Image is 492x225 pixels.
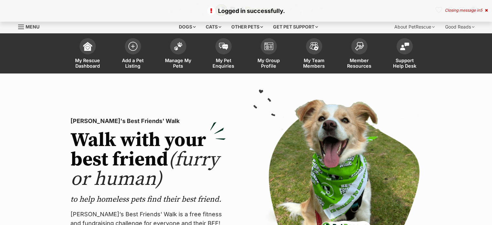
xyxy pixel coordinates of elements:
[26,24,39,29] span: Menu
[345,58,374,69] span: Member Resources
[355,42,364,51] img: member-resources-icon-8e73f808a243e03378d46382f2149f9095a855e16c252ad45f914b54edf8863c.svg
[246,35,291,73] a: My Group Profile
[300,58,329,69] span: My Team Members
[71,117,226,126] p: [PERSON_NAME]'s Best Friends' Walk
[390,20,439,33] div: About PetRescue
[71,131,226,189] h2: Walk with your best friend
[291,35,337,73] a: My Team Members
[441,20,479,33] div: Good Reads
[83,42,92,51] img: dashboard-icon-eb2f2d2d3e046f16d808141f083e7271f6b2e854fb5c12c21221c1fb7104beca.svg
[73,58,102,69] span: My Rescue Dashboard
[227,20,268,33] div: Other pets
[164,58,193,69] span: Manage My Pets
[310,42,319,51] img: team-members-icon-5396bd8760b3fe7c0b43da4ab00e1e3bb1a5d9ba89233759b79545d2d3fc5d0d.svg
[71,194,226,205] p: to help homeless pets find their best friend.
[156,35,201,73] a: Manage My Pets
[174,42,183,51] img: manage-my-pets-icon-02211641906a0b7f246fdf0571729dbe1e7629f14944591b6c1af311fb30b64b.svg
[110,35,156,73] a: Add a Pet Listing
[264,42,273,50] img: group-profile-icon-3fa3cf56718a62981997c0bc7e787c4b2cf8bcc04b72c1350f741eb67cf2f40e.svg
[390,58,419,69] span: Support Help Desk
[18,20,44,32] a: Menu
[254,58,283,69] span: My Group Profile
[174,20,200,33] div: Dogs
[201,35,246,73] a: My Pet Enquiries
[219,43,228,50] img: pet-enquiries-icon-7e3ad2cf08bfb03b45e93fb7055b45f3efa6380592205ae92323e6603595dc1f.svg
[209,58,238,69] span: My Pet Enquiries
[268,20,323,33] div: Get pet support
[337,35,382,73] a: Member Resources
[65,35,110,73] a: My Rescue Dashboard
[71,148,219,191] span: (furry or human)
[128,42,137,51] img: add-pet-listing-icon-0afa8454b4691262ce3f59096e99ab1cd57d4a30225e0717b998d2c9b9846f56.svg
[400,42,409,50] img: help-desk-icon-fdf02630f3aa405de69fd3d07c3f3aa587a6932b1a1747fa1d2bba05be0121f9.svg
[118,58,148,69] span: Add a Pet Listing
[382,35,427,73] a: Support Help Desk
[201,20,226,33] div: Cats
